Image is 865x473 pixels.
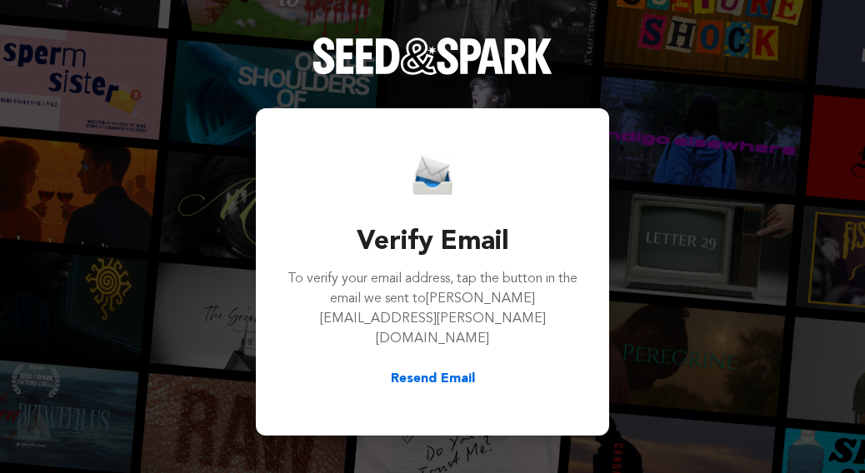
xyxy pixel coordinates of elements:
[286,222,579,262] h3: Verify Email
[312,37,552,74] img: Seed&Spark Logo
[312,37,552,107] a: Seed&Spark Homepage
[320,292,546,346] span: [PERSON_NAME][EMAIL_ADDRESS][PERSON_NAME][DOMAIN_NAME]
[286,269,579,349] p: To verify your email address, tap the button in the email we sent to
[412,155,452,196] img: Seed&Spark Email Icon
[391,369,475,389] button: Resend Email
